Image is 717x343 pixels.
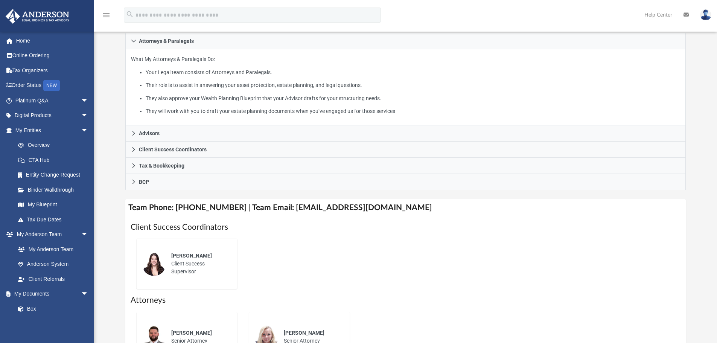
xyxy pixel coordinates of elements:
[11,257,96,272] a: Anderson System
[5,108,100,123] a: Digital Productsarrow_drop_down
[81,227,96,242] span: arrow_drop_down
[131,55,680,116] p: What My Attorneys & Paralegals Do:
[11,242,92,257] a: My Anderson Team
[125,199,686,216] h4: Team Phone: [PHONE_NUMBER] | Team Email: [EMAIL_ADDRESS][DOMAIN_NAME]
[81,93,96,108] span: arrow_drop_down
[284,330,324,336] span: [PERSON_NAME]
[125,33,686,49] a: Attorneys & Paralegals
[139,163,184,168] span: Tax & Bookkeeping
[125,158,686,174] a: Tax & Bookkeeping
[11,212,100,227] a: Tax Due Dates
[11,197,96,212] a: My Blueprint
[146,94,680,103] li: They also approve your Wealth Planning Blueprint that your Advisor drafts for your structuring ne...
[5,123,100,138] a: My Entitiesarrow_drop_down
[102,14,111,20] a: menu
[5,48,100,63] a: Online Ordering
[81,108,96,123] span: arrow_drop_down
[3,9,72,24] img: Anderson Advisors Platinum Portal
[5,287,96,302] a: My Documentsarrow_drop_down
[131,222,681,233] h1: Client Success Coordinators
[11,138,100,153] a: Overview
[11,271,96,287] a: Client Referrals
[700,9,711,20] img: User Pic
[131,295,681,306] h1: Attorneys
[81,287,96,302] span: arrow_drop_down
[139,147,207,152] span: Client Success Coordinators
[142,252,166,276] img: thumbnail
[146,68,680,77] li: Your Legal team consists of Attorneys and Paralegals.
[11,316,96,331] a: Meeting Minutes
[5,93,100,108] a: Platinum Q&Aarrow_drop_down
[171,330,212,336] span: [PERSON_NAME]
[139,38,194,44] span: Attorneys & Paralegals
[11,301,92,316] a: Box
[102,11,111,20] i: menu
[5,33,100,48] a: Home
[5,63,100,78] a: Tax Organizers
[11,168,100,183] a: Entity Change Request
[146,107,680,116] li: They will work with you to draft your estate planning documents when you’ve engaged us for those ...
[171,253,212,259] span: [PERSON_NAME]
[139,131,160,136] span: Advisors
[11,152,100,168] a: CTA Hub
[5,227,96,242] a: My Anderson Teamarrow_drop_down
[5,78,100,93] a: Order StatusNEW
[43,80,60,91] div: NEW
[139,179,149,184] span: BCP
[146,81,680,90] li: Their role is to assist in answering your asset protection, estate planning, and legal questions.
[81,123,96,138] span: arrow_drop_down
[125,49,686,126] div: Attorneys & Paralegals
[126,10,134,18] i: search
[166,247,232,281] div: Client Success Supervisor
[125,142,686,158] a: Client Success Coordinators
[125,174,686,190] a: BCP
[125,125,686,142] a: Advisors
[11,182,100,197] a: Binder Walkthrough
